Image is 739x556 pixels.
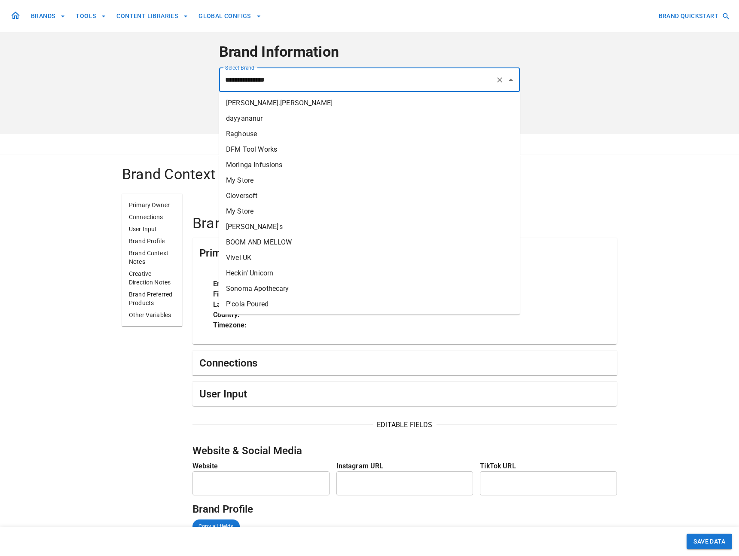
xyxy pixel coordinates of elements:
strong: Timezone: [213,321,247,329]
h4: Brand Information [219,43,520,61]
button: GLOBAL CONFIGS [195,8,265,24]
span: EDITABLE FIELDS [373,420,437,430]
li: [PERSON_NAME]'s [219,219,520,235]
p: Other Variables [129,311,175,319]
p: Brand Context Notes [129,249,175,266]
button: TOOLS [72,8,110,24]
p: Brand Preferred Products [129,290,175,307]
p: Instagram URL [336,461,473,471]
li: P'cola Poured [219,296,520,312]
h5: Connections [199,356,257,370]
button: Clear [494,74,506,86]
strong: Country: [213,311,240,319]
div: Primary Owner [192,238,617,269]
div: Connections [192,351,617,375]
p: [PERSON_NAME] [213,289,596,299]
li: [PERSON_NAME].[PERSON_NAME] [219,95,520,111]
p: Teo [213,299,596,310]
li: SHOPLIFT SALE [219,312,520,327]
li: DFM Tool Works [219,142,520,157]
p: [EMAIL_ADDRESS][DOMAIN_NAME] [213,279,596,289]
li: Vivel UK [219,250,520,266]
h5: Website & Social Media [192,444,617,458]
h5: Primary Owner [199,246,269,260]
h5: User Input [199,387,247,401]
button: SAVE DATA [687,534,732,550]
strong: First Name: [213,290,250,298]
label: Select Brand [225,64,254,71]
p: User Input [129,225,175,233]
li: BOOM AND MELLOW [219,235,520,250]
p: Website [192,461,330,471]
p: TikTok URL [480,461,617,471]
h5: Brand Profile [192,502,617,516]
button: CONTENT LIBRARIES [113,8,192,24]
li: Cloversoft [219,188,520,204]
h4: Brand: Heckin' Unicorn [192,214,617,232]
strong: Last Name: [213,300,250,309]
li: My Store [219,204,520,219]
div: Copy all fields [192,519,240,533]
button: BRAND QUICKSTART [655,8,732,24]
button: Close [505,74,517,86]
p: Primary Owner [129,201,175,209]
li: My Store [219,173,520,188]
li: Raghouse [219,126,520,142]
button: BRANDS [27,8,69,24]
p: Brand Profile [129,237,175,245]
li: Sonoma Apothecary [219,281,520,296]
li: Moringa Infusions [219,157,520,173]
p: Connections [129,213,175,221]
strong: Email: [213,280,233,288]
div: User Input [192,382,617,406]
h4: Brand Context [122,165,617,183]
li: Heckin' Unicorn [219,266,520,281]
p: Creative Direction Notes [129,269,175,287]
li: dayyananur [219,111,520,126]
span: Copy all fields [193,522,238,531]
